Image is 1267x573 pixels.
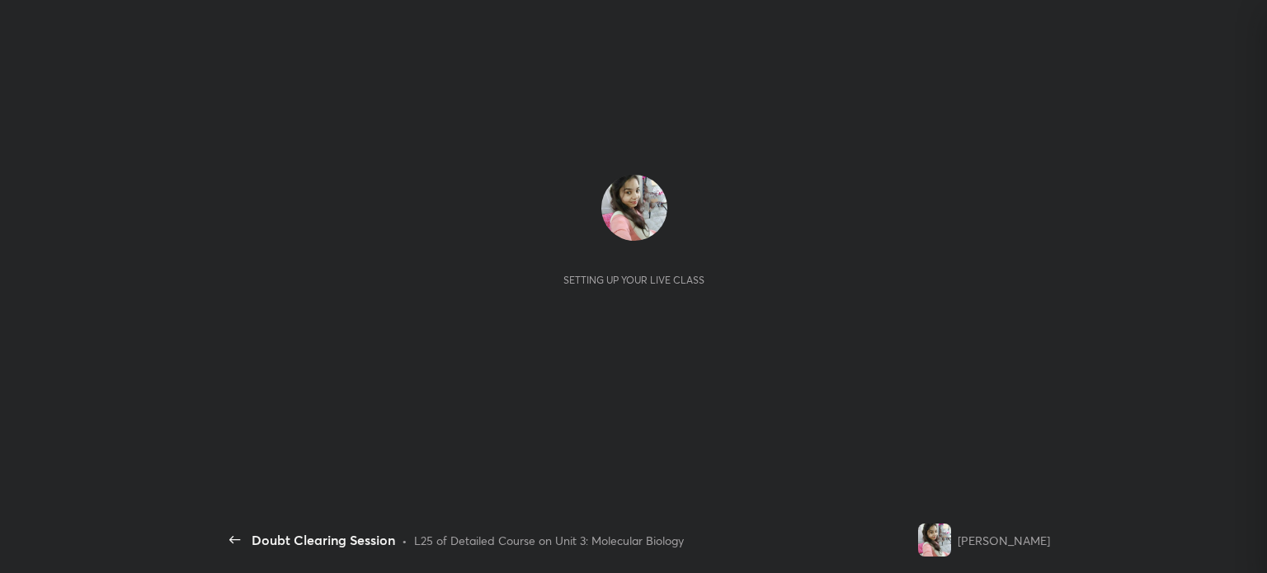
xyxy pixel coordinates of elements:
div: Doubt Clearing Session [252,530,395,550]
div: Setting up your live class [563,274,704,286]
div: [PERSON_NAME] [958,532,1050,549]
div: • [402,532,407,549]
img: d27488215f1b4d5fb42b818338f14208.jpg [918,524,951,557]
img: d27488215f1b4d5fb42b818338f14208.jpg [601,175,667,241]
div: L25 of Detailed Course on Unit 3: Molecular Biology [414,532,684,549]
